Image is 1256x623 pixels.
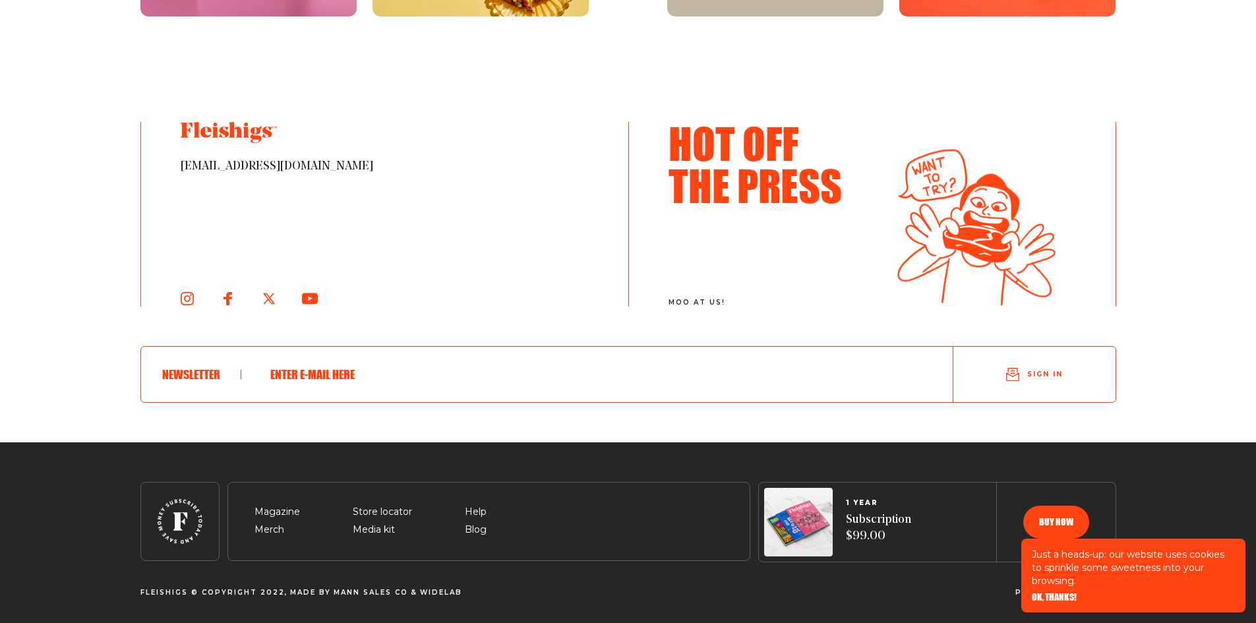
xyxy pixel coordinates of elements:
[181,159,589,175] span: [EMAIL_ADDRESS][DOMAIN_NAME]
[285,589,287,597] span: ,
[420,589,462,597] span: Widelab
[420,588,462,597] a: Widelab
[254,506,300,518] a: Magazine
[353,506,412,518] a: Store locator
[953,352,1116,397] button: Sign in
[669,299,867,307] span: moo at us!
[465,522,487,538] span: Blog
[764,488,833,556] img: Magazines image
[1032,593,1077,602] button: OK, THANKS!
[846,499,911,507] span: 1 YEAR
[465,504,487,520] span: Help
[465,523,487,535] a: Blog
[254,504,300,520] span: Magazine
[465,506,487,518] a: Help
[254,522,284,538] span: Merch
[669,122,860,206] h3: Hot Off The Press
[334,588,408,597] a: Mann Sales CO
[262,357,911,392] input: Enter e-mail here
[1027,369,1063,379] span: Sign in
[1023,506,1089,539] button: Buy now
[353,522,395,538] span: Media kit
[334,589,408,597] span: Mann Sales CO
[254,523,284,535] a: Merch
[353,523,395,535] a: Media kit
[1015,589,1114,595] a: Privacy and terms
[1039,518,1073,527] span: Buy now
[1015,589,1114,597] span: Privacy and terms
[290,589,331,597] span: Made By
[353,504,412,520] span: Store locator
[140,589,285,597] span: Fleishigs © Copyright 2022
[411,589,417,597] span: &
[162,367,241,382] h6: Newsletter
[846,512,911,545] span: Subscription $99.00
[1032,548,1235,587] p: Just a heads-up: our website uses cookies to sprinkle some sweetness into your browsing.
